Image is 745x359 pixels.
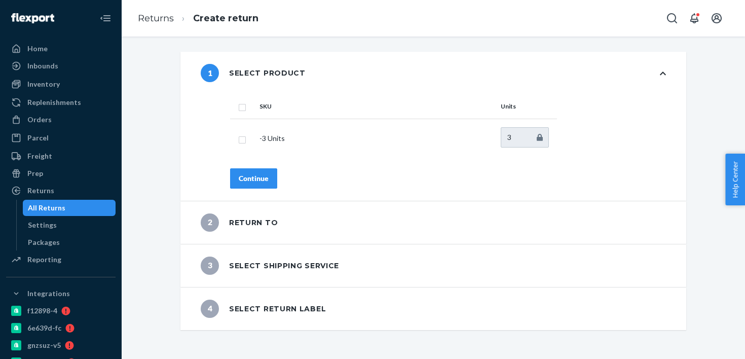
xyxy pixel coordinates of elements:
span: 1 [201,64,219,82]
a: Orders [6,112,116,128]
a: Returns [6,183,116,199]
div: f12898-4 [27,306,57,316]
div: Integrations [27,289,70,299]
div: Return to [201,213,278,232]
a: Inventory [6,76,116,92]
a: Home [6,41,116,57]
button: Help Center [725,154,745,205]
a: gnzsuz-v5 [6,337,116,353]
p: - 3 Units [259,133,493,143]
a: Returns [138,13,174,24]
div: Freight [27,151,52,161]
ol: breadcrumbs [130,4,267,33]
div: Packages [28,237,60,247]
a: Reporting [6,252,116,268]
div: Prep [27,168,43,178]
div: 6e639d-fc [27,323,61,333]
a: Settings [23,217,116,233]
span: 3 [201,257,219,275]
th: Units [497,94,557,119]
a: Packages [23,234,116,250]
button: Open Search Box [662,8,682,28]
a: Inbounds [6,58,116,74]
button: Open notifications [684,8,704,28]
div: Parcel [27,133,49,143]
a: Freight [6,148,116,164]
a: All Returns [23,200,116,216]
span: 4 [201,300,219,318]
div: Inbounds [27,61,58,71]
a: f12898-4 [6,303,116,319]
a: 6e639d-fc [6,320,116,336]
button: Close Navigation [95,8,116,28]
button: Integrations [6,285,116,302]
div: Reporting [27,255,61,265]
a: Prep [6,165,116,182]
div: Continue [239,173,269,184]
div: Orders [27,115,52,125]
button: Open account menu [706,8,727,28]
a: Replenishments [6,94,116,111]
span: 2 [201,213,219,232]
div: Inventory [27,79,60,89]
div: Home [27,44,48,54]
div: Returns [27,186,54,196]
div: Select return label [201,300,326,318]
img: Flexport logo [11,13,54,23]
div: Settings [28,220,57,230]
input: Enter quantity [501,127,549,148]
div: Select product [201,64,306,82]
div: gnzsuz-v5 [27,340,61,350]
th: SKU [255,94,497,119]
div: Select shipping service [201,257,339,275]
button: Continue [230,168,277,189]
div: All Returns [28,203,65,213]
div: Replenishments [27,97,81,107]
a: Create return [193,13,258,24]
a: Parcel [6,130,116,146]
